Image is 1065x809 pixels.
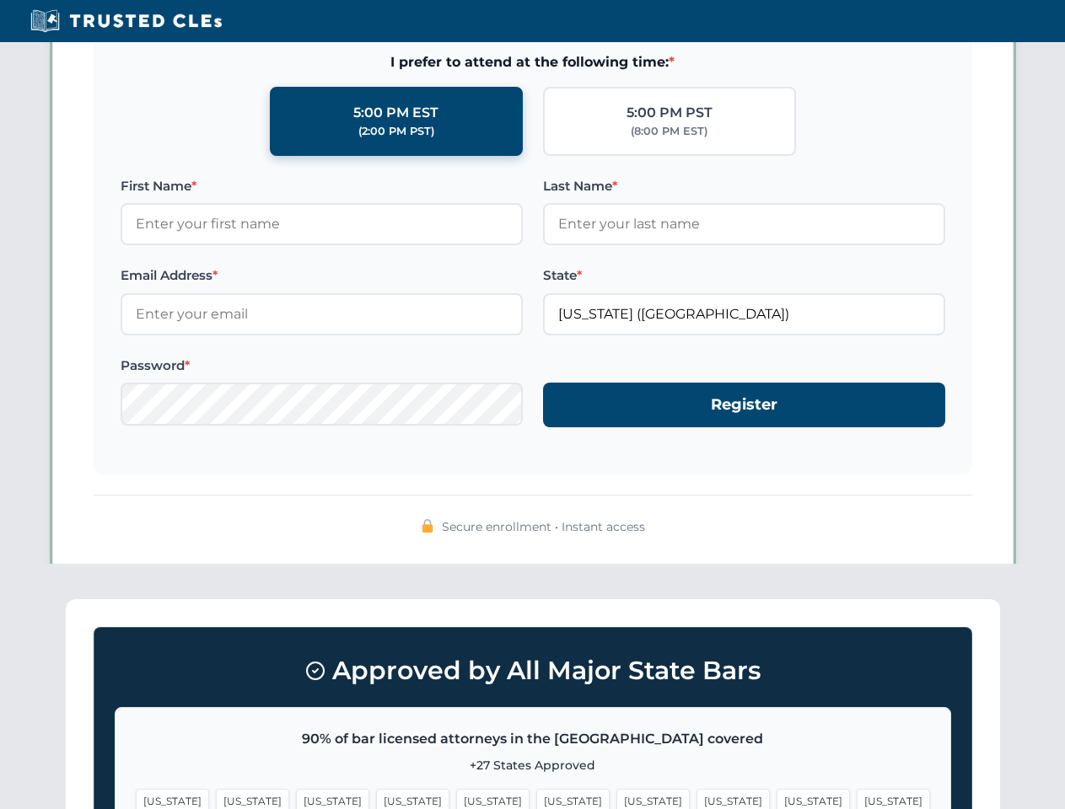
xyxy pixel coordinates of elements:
[115,648,951,694] h3: Approved by All Major State Bars
[543,265,945,286] label: State
[631,123,707,140] div: (8:00 PM EST)
[121,51,945,73] span: I prefer to attend at the following time:
[421,519,434,533] img: 🔒
[543,203,945,245] input: Enter your last name
[121,293,523,335] input: Enter your email
[121,203,523,245] input: Enter your first name
[136,756,930,774] p: +27 States Approved
[627,102,713,124] div: 5:00 PM PST
[543,293,945,335] input: Nevada (NV)
[353,102,438,124] div: 5:00 PM EST
[121,265,523,286] label: Email Address
[25,8,227,34] img: Trusted CLEs
[358,123,434,140] div: (2:00 PM PST)
[543,383,945,427] button: Register
[442,517,645,536] span: Secure enrollment • Instant access
[121,356,523,376] label: Password
[136,728,930,750] p: 90% of bar licensed attorneys in the [GEOGRAPHIC_DATA] covered
[543,176,945,196] label: Last Name
[121,176,523,196] label: First Name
